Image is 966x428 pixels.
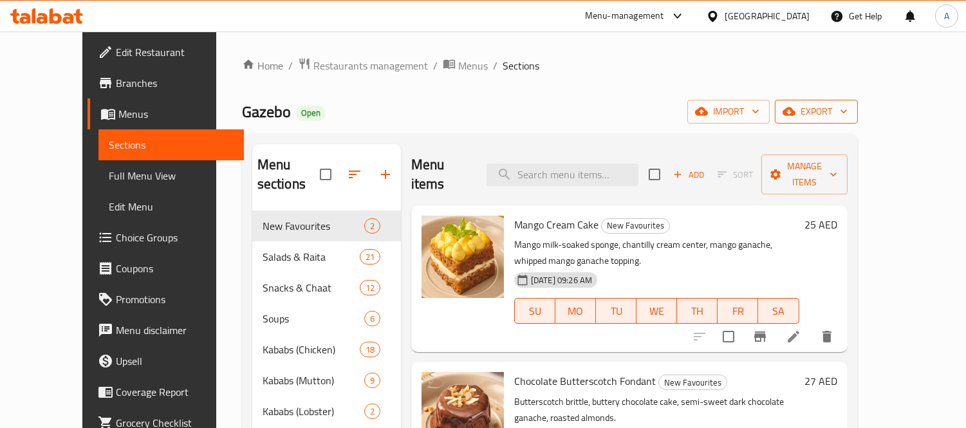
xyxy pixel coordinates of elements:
[263,218,364,234] span: New Favourites
[98,191,244,222] a: Edit Menu
[116,261,234,276] span: Coupons
[88,98,244,129] a: Menus
[257,155,320,194] h2: Menu sections
[98,160,244,191] a: Full Menu View
[242,97,291,126] span: Gazebo
[433,58,438,73] li: /
[252,303,401,334] div: Soups6
[313,58,428,73] span: Restaurants management
[422,216,504,298] img: Mango Cream Cake
[758,298,799,324] button: SA
[698,104,759,120] span: import
[263,373,364,388] span: Kababs (Mutton)
[364,373,380,388] div: items
[520,302,550,321] span: SU
[360,344,380,356] span: 18
[116,292,234,307] span: Promotions
[88,37,244,68] a: Edit Restaurant
[364,311,380,326] div: items
[555,298,596,324] button: MO
[98,129,244,160] a: Sections
[298,57,428,74] a: Restaurants management
[812,321,842,352] button: delete
[312,161,339,188] span: Select all sections
[602,218,669,233] span: New Favourites
[116,384,234,400] span: Coverage Report
[761,154,848,194] button: Manage items
[116,230,234,245] span: Choice Groups
[804,216,837,234] h6: 25 AED
[360,282,380,294] span: 12
[723,302,753,321] span: FR
[263,311,364,326] span: Soups
[775,100,858,124] button: export
[360,251,380,263] span: 21
[365,405,380,418] span: 2
[116,322,234,338] span: Menu disclaimer
[116,44,234,60] span: Edit Restaurant
[296,107,326,118] span: Open
[671,167,706,182] span: Add
[288,58,293,73] li: /
[364,404,380,419] div: items
[360,342,380,357] div: items
[745,321,776,352] button: Branch-specific-item
[636,298,677,324] button: WE
[411,155,471,194] h2: Menu items
[296,106,326,121] div: Open
[715,323,742,350] span: Select to update
[687,100,770,124] button: import
[116,353,234,369] span: Upsell
[88,222,244,253] a: Choice Groups
[718,298,758,324] button: FR
[944,9,949,23] span: A
[242,58,283,73] a: Home
[252,241,401,272] div: Salads & Raita21
[109,137,234,153] span: Sections
[339,159,370,190] span: Sort sections
[668,165,709,185] button: Add
[642,302,672,321] span: WE
[514,298,555,324] button: SU
[763,302,794,321] span: SA
[514,237,799,269] p: Mango milk-soaked sponge, chantilly cream center, mango ganache, whipped mango ganache topping.
[263,280,360,295] span: Snacks & Chaat
[252,210,401,241] div: New Favourites2
[88,284,244,315] a: Promotions
[487,163,638,186] input: search
[601,218,670,234] div: New Favourites
[585,8,664,24] div: Menu-management
[242,57,858,74] nav: breadcrumb
[641,161,668,188] span: Select section
[677,298,718,324] button: TH
[370,159,401,190] button: Add section
[88,377,244,407] a: Coverage Report
[659,375,727,390] span: New Favourites
[364,218,380,234] div: items
[88,68,244,98] a: Branches
[252,272,401,303] div: Snacks & Chaat12
[252,334,401,365] div: Kababs (Chicken)18
[682,302,712,321] span: TH
[365,375,380,387] span: 9
[263,249,360,265] span: Salads & Raita
[88,346,244,377] a: Upsell
[109,168,234,183] span: Full Menu View
[360,249,380,265] div: items
[252,396,401,427] div: Kababs (Lobster)2
[88,315,244,346] a: Menu disclaimer
[263,404,364,419] div: Kababs (Lobster)
[514,215,599,234] span: Mango Cream Cake
[252,365,401,396] div: Kababs (Mutton)9
[786,329,801,344] a: Edit menu item
[493,58,497,73] li: /
[772,158,837,191] span: Manage items
[514,394,799,426] p: Butterscotch brittle, buttery chocolate cake, semi-sweet dark chocolate ganache, roasted almonds.
[263,342,360,357] span: Kababs (Chicken)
